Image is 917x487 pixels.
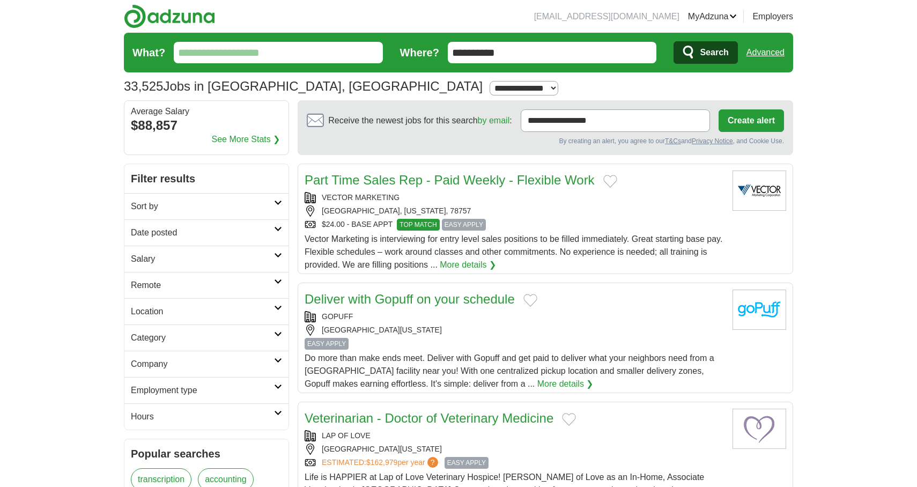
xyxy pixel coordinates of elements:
h2: Employment type [131,384,274,397]
h2: Filter results [124,164,289,193]
h2: Sort by [131,200,274,213]
a: Employers [752,10,793,23]
span: 33,525 [124,77,163,96]
a: VECTOR MARKETING [322,193,400,202]
img: Adzuna logo [124,4,215,28]
label: Where? [400,45,439,61]
div: $24.00 - BASE APPT [305,219,724,231]
span: EASY APPLY [305,338,349,350]
img: Lap of Love logo [733,409,786,449]
div: Average Salary [131,107,282,116]
h2: Popular searches [131,446,282,462]
a: Location [124,298,289,324]
a: Privacy Notice [692,137,733,145]
h2: Company [131,358,274,371]
label: What? [132,45,165,61]
a: MyAdzuna [688,10,737,23]
a: by email [478,116,510,125]
li: [EMAIL_ADDRESS][DOMAIN_NAME] [534,10,679,23]
a: More details ❯ [537,378,594,390]
a: Advanced [746,42,785,63]
a: Date posted [124,219,289,246]
span: ? [427,457,438,468]
span: $162,979 [366,458,397,467]
a: T&Cs [665,137,681,145]
span: Receive the newest jobs for this search : [328,114,512,127]
a: Employment type [124,377,289,403]
a: Veterinarian - Doctor of Veterinary Medicine [305,411,553,425]
a: Hours [124,403,289,430]
a: GOPUFF [322,312,353,321]
h2: Location [131,305,274,318]
a: Company [124,351,289,377]
a: Deliver with Gopuff on your schedule [305,292,515,306]
a: Part Time Sales Rep - Paid Weekly - Flexible Work [305,173,595,187]
img: goPuff logo [733,290,786,330]
span: TOP MATCH [397,219,439,231]
img: Vector Marketing logo [733,171,786,211]
a: Category [124,324,289,351]
div: $88,857 [131,116,282,135]
h1: Jobs in [GEOGRAPHIC_DATA], [GEOGRAPHIC_DATA] [124,79,483,93]
span: Search [700,42,728,63]
a: ESTIMATED:$162,979per year? [322,457,440,469]
span: EASY APPLY [445,457,489,469]
span: EASY APPLY [442,219,486,231]
div: [GEOGRAPHIC_DATA][US_STATE] [305,444,724,455]
h2: Hours [131,410,274,423]
a: Salary [124,246,289,272]
h2: Date posted [131,226,274,239]
button: Add to favorite jobs [603,175,617,188]
div: [GEOGRAPHIC_DATA], [US_STATE], 78757 [305,205,724,217]
h2: Category [131,331,274,344]
a: Sort by [124,193,289,219]
button: Add to favorite jobs [562,413,576,426]
a: More details ❯ [440,259,496,271]
div: [GEOGRAPHIC_DATA][US_STATE] [305,324,724,336]
a: See More Stats ❯ [212,133,280,146]
a: LAP OF LOVE [322,431,371,440]
h2: Remote [131,279,274,292]
h2: Salary [131,253,274,265]
a: Remote [124,272,289,298]
button: Create alert [719,109,784,132]
span: Vector Marketing is interviewing for entry level sales positions to be filled immediately. Great ... [305,234,722,269]
span: Do more than make ends meet. Deliver with Gopuff and get paid to deliver what your neighbors need... [305,353,714,388]
button: Add to favorite jobs [523,294,537,307]
button: Search [674,41,737,64]
div: By creating an alert, you agree to our and , and Cookie Use. [307,136,784,146]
